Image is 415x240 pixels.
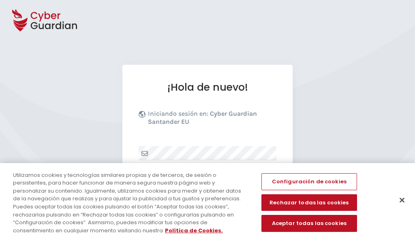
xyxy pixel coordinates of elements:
[165,227,223,234] a: Más información sobre su privacidad, se abre en una nueva pestaña
[148,110,257,125] b: Cyber Guardian Santander EU
[393,191,411,209] button: Cerrar
[261,173,357,190] button: Configuración de cookies, Abre el cuadro de diálogo del centro de preferencias.
[13,171,249,234] div: Utilizamos cookies y tecnologías similares propias y de terceros, de sesión o persistentes, para ...
[261,194,357,211] button: Rechazar todas las cookies
[261,215,357,232] button: Aceptar todas las cookies
[148,110,274,130] p: Iniciando sesión en:
[139,81,276,93] h1: ¡Hola de nuevo!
